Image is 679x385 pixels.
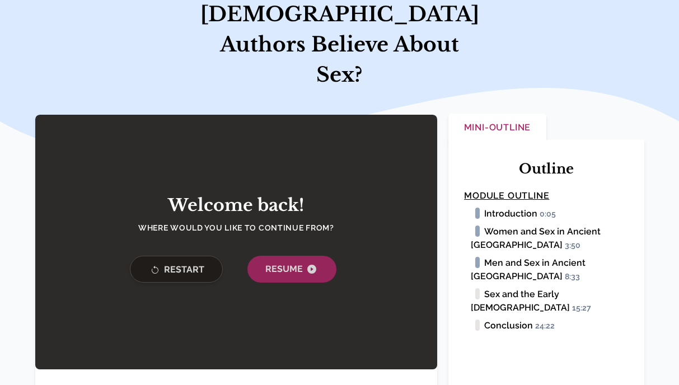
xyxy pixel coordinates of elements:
h2: Outline [464,160,628,178]
h4: Module Outline [464,189,628,203]
li: Conclusion [471,319,628,332]
li: Sex and the Early [DEMOGRAPHIC_DATA] [471,288,628,314]
span: 15:27 [572,303,596,313]
button: Restart [130,256,223,283]
button: Resume [247,256,336,283]
span: 24:22 [535,321,560,331]
h4: Where would you like to continue from? [119,222,354,233]
h2: Welcome back! [119,195,354,215]
li: Introduction [471,207,628,220]
li: Men and Sex in Ancient [GEOGRAPHIC_DATA] [471,256,628,283]
span: 0:05 [540,209,561,219]
li: Women and Sex in Ancient [GEOGRAPHIC_DATA] [471,225,628,252]
span: Resume [265,262,319,276]
span: 3:50 [565,241,586,251]
span: 8:33 [565,272,585,282]
span: Restart [148,263,204,277]
button: Mini-Outline [448,114,546,143]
